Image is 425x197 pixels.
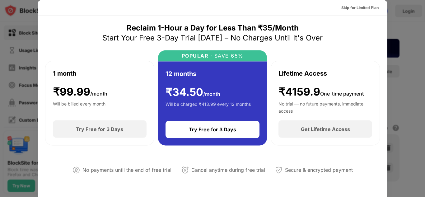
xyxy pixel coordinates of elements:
[278,85,364,98] div: ₹4159.9
[181,166,189,174] img: cancel-anytime
[166,101,251,113] div: Will be charged ₹413.99 every 12 months
[191,166,265,175] div: Cancel anytime during free trial
[76,126,123,132] div: Try Free for 3 Days
[301,126,350,132] div: Get Lifetime Access
[278,68,327,78] div: Lifetime Access
[182,53,213,59] div: POPULAR ·
[166,69,196,78] div: 12 months
[90,90,107,96] span: /month
[203,91,220,97] span: /month
[285,166,353,175] div: Secure & encrypted payment
[166,86,220,98] div: ₹ 34.50
[53,68,76,78] div: 1 month
[102,33,323,43] div: Start Your Free 3-Day Trial [DATE] – No Charges Until It's Over
[53,85,107,98] div: ₹ 99.99
[189,126,236,133] div: Try Free for 3 Days
[275,166,283,174] img: secured-payment
[341,4,379,11] div: Skip for Limited Plan
[127,23,299,33] div: Reclaim 1-Hour a Day for Less Than ₹35/Month
[278,101,372,113] div: No trial — no future payments, immediate access
[53,101,105,113] div: Will be billed every month
[212,53,244,59] div: SAVE 65%
[72,166,80,174] img: not-paying
[82,166,171,175] div: No payments until the end of free trial
[320,90,364,96] span: One-time payment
